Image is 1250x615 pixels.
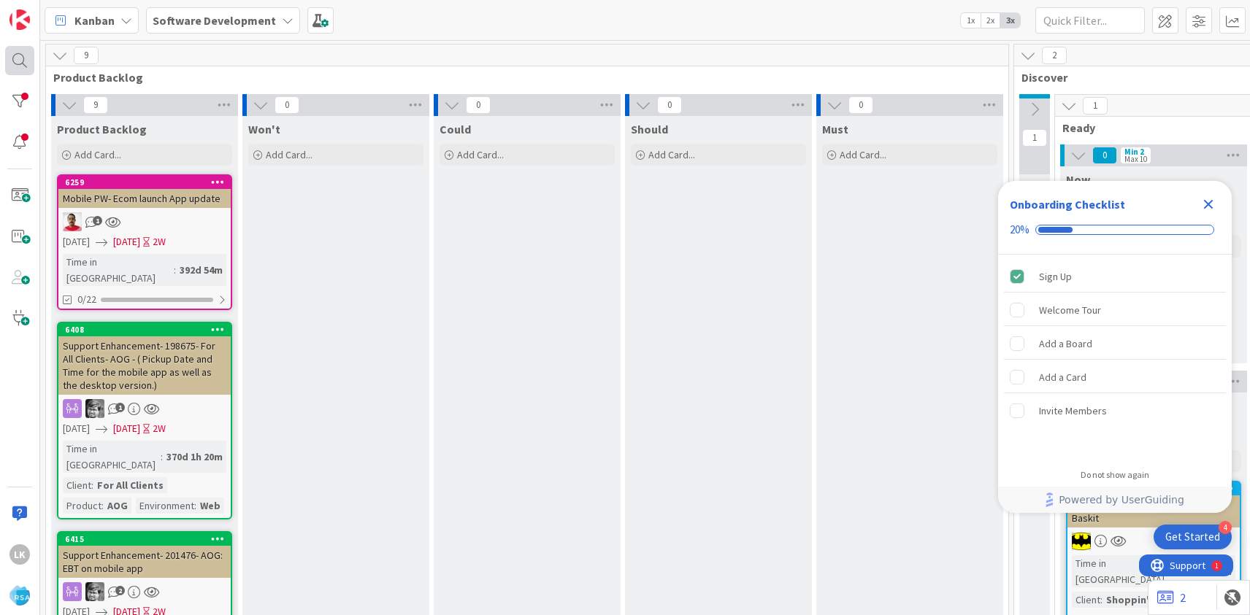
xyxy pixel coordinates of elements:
span: Discover [1021,70,1240,85]
span: Should [631,122,668,136]
img: RM [63,212,82,231]
span: 1 [115,403,125,412]
div: Add a Board [1039,335,1092,352]
span: Won't [248,122,280,136]
div: Checklist items [998,255,1232,460]
div: Time in [GEOGRAPHIC_DATA] [1072,555,1165,587]
span: Kanban [74,12,115,29]
span: [DATE] [113,421,140,436]
div: 370d 1h 20m [163,449,226,465]
div: 6259Mobile PW- Ecom launch App update [58,176,231,208]
span: 1 [1022,129,1047,147]
span: 0 [848,96,873,114]
div: Checklist progress: 20% [1010,223,1220,236]
img: KS [85,582,104,601]
div: 6408 [65,325,231,335]
span: Must [822,122,848,136]
span: 0 [1092,147,1117,164]
span: Add Card... [74,148,121,161]
span: Add Card... [457,148,504,161]
div: Invite Members is incomplete. [1004,395,1226,427]
div: Environment [136,498,194,514]
div: Web [196,498,224,514]
span: Product Backlog [57,122,147,136]
span: : [174,262,176,278]
span: : [1100,592,1103,608]
span: Support [31,2,66,20]
div: Add a Card is incomplete. [1004,361,1226,393]
span: 9 [83,96,108,114]
span: [DATE] [63,421,90,436]
span: Add Card... [648,148,695,161]
div: Close Checklist [1197,193,1220,216]
div: Lk [9,544,30,565]
div: 6415 [65,534,231,544]
div: Sign Up is complete. [1004,260,1226,293]
span: Could [440,122,471,136]
div: KS [58,582,231,601]
span: 0 [466,96,491,114]
div: AOG [104,498,131,514]
div: Get Started [1165,530,1220,544]
span: Add Card... [266,148,312,161]
div: Add a Board is incomplete. [1004,328,1226,360]
div: Time in [GEOGRAPHIC_DATA] [63,441,161,473]
div: Client [1072,592,1100,608]
span: Product Backlog [53,70,990,85]
div: AC [1067,532,1240,551]
div: 6259 [58,176,231,189]
span: : [194,498,196,514]
span: 2 [115,586,125,595]
span: Ready [1062,120,1234,135]
span: Add Card... [840,148,886,161]
div: Product [63,498,101,514]
a: Powered by UserGuiding [1005,487,1224,513]
div: Onboarding Checklist [1010,196,1125,213]
div: Invite Members [1039,402,1107,419]
span: 0 [657,96,682,114]
div: Sign Up [1039,268,1072,285]
span: 1x [961,13,981,28]
div: Client [63,477,91,493]
div: 4 [1219,521,1232,534]
div: Support Enhancement- 201476- AOG: EBT on mobile app [58,546,231,578]
div: Time in [GEOGRAPHIC_DATA] [63,254,174,286]
div: Open Get Started checklist, remaining modules: 4 [1154,525,1232,549]
div: Min 2 [1124,148,1144,155]
span: [DATE] [63,234,90,250]
span: 3x [1000,13,1020,28]
span: Powered by UserGuiding [1059,491,1184,508]
span: : [91,477,93,493]
div: Shoppin' Baskit [1103,592,1186,608]
a: 2 [1157,589,1186,606]
span: 2 [1042,47,1067,64]
span: 1 [1083,97,1108,115]
span: 1 [93,216,102,225]
span: 0 [275,96,299,114]
div: Checklist Container [998,181,1232,513]
b: Software Development [153,13,276,28]
div: Welcome Tour [1039,301,1101,319]
div: 6259 [65,177,231,187]
div: Add a Card [1039,368,1086,386]
div: 6408 [58,323,231,336]
div: Mobile PW- Ecom launch App update [58,189,231,208]
div: For All Clients [93,477,167,493]
div: RM [58,212,231,231]
img: avatar [9,585,30,606]
div: 2W [153,421,166,436]
img: KS [85,399,104,418]
span: 2x [981,13,1000,28]
img: AC [1072,532,1091,551]
div: 6408Support Enhancement- 198675- For All Clients- AOG - ( Pickup Date and Time for the mobile app... [58,323,231,395]
input: Quick Filter... [1035,7,1145,34]
div: Support Enhancement- 198675- For All Clients- AOG - ( Pickup Date and Time for the mobile app as ... [58,336,231,395]
img: Visit kanbanzone.com [9,9,30,30]
div: 6415Support Enhancement- 201476- AOG: EBT on mobile app [58,533,231,578]
div: Max 10 [1124,155,1147,163]
div: 6415 [58,533,231,546]
span: : [101,498,104,514]
div: Do not show again [1081,469,1149,481]
span: 9 [74,47,99,64]
div: 2W [153,234,166,250]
